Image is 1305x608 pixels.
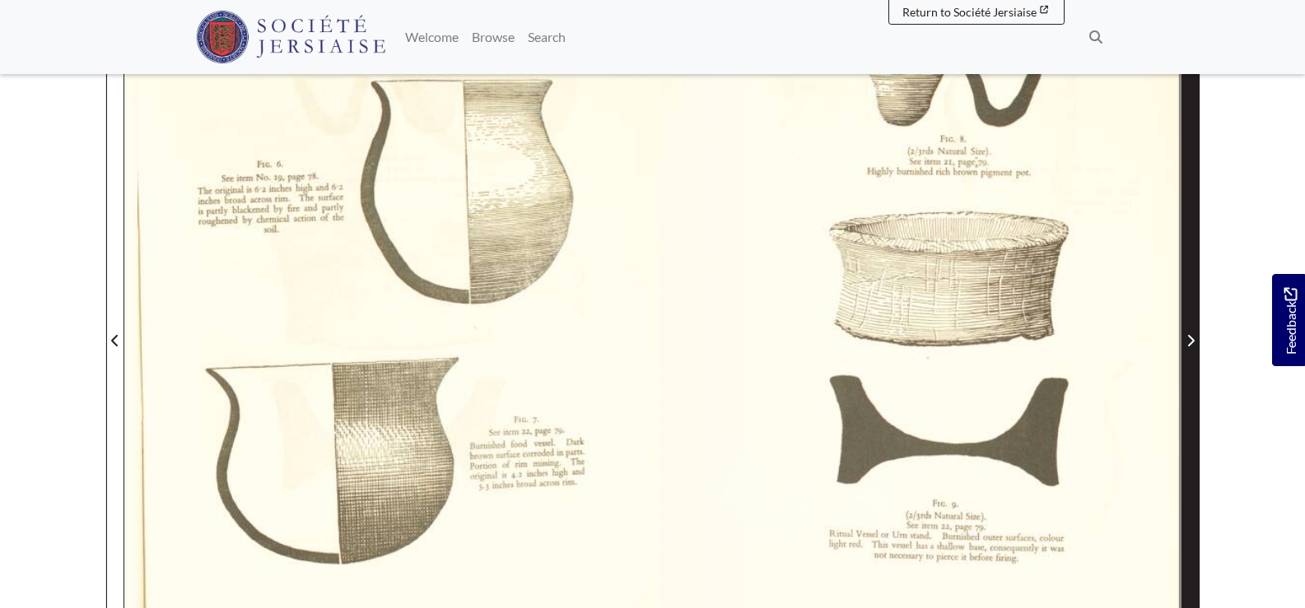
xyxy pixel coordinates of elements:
span: Feedback [1280,287,1300,354]
a: Would you like to provide feedback? [1272,274,1305,366]
a: Browse [465,21,521,53]
span: Return to Société Jersiaise [902,5,1037,19]
a: Société Jersiaise logo [196,7,386,67]
img: Société Jersiaise [196,11,386,63]
a: Search [521,21,572,53]
a: Welcome [398,21,465,53]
